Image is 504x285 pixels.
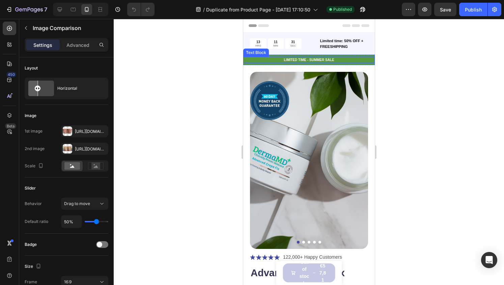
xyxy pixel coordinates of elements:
span: Drag to move [64,201,90,206]
div: Beta [5,123,16,129]
button: Dot [75,222,78,225]
p: Settings [33,41,52,49]
div: 13 [12,21,18,25]
div: 11 [30,21,35,25]
div: Slider [25,185,36,191]
p: HRS [12,25,18,29]
div: [URL][DOMAIN_NAME] [75,146,107,152]
button: Dot [64,222,67,225]
span: 16:9 [64,279,72,284]
iframe: Design area [243,19,375,285]
button: Dot [70,222,73,225]
div: Layout [25,65,38,71]
div: Undo/Redo [127,3,155,16]
div: €57,81 [75,243,84,265]
button: Drag to move [61,198,108,210]
div: 450 [6,72,16,77]
button: Publish [459,3,487,16]
div: Publish [465,6,482,13]
div: Out of stock [55,240,67,268]
span: Published [333,6,352,12]
p: Advanced [66,41,89,49]
div: 1st image [25,128,43,134]
div: Size [25,262,43,271]
div: 31 [47,21,53,25]
div: Image [25,113,36,119]
span: Duplicate from Product Page - [DATE] 17:10:50 [206,6,310,13]
p: 7 [44,5,47,13]
button: 7 [3,3,50,16]
div: Open Intercom Messenger [481,252,497,268]
p: MIN [30,25,35,29]
p: Image Comparison [33,24,106,32]
div: [URL][DOMAIN_NAME] [75,129,107,135]
div: Badge [25,241,37,248]
p: 122,000+ Happy Customers [40,235,99,242]
div: Behavior [25,201,42,207]
div: Horizontal [57,81,99,96]
div: Scale [25,162,45,171]
button: Dot [54,222,56,225]
div: Frame [25,279,37,285]
p: SEC [47,25,53,29]
div: 2nd image [25,146,45,152]
span: / [203,6,205,13]
div: Default ratio [25,219,48,225]
h1: Advanced Crepe Fix [7,247,125,261]
div: Text Block [1,31,24,37]
button: Save [434,3,456,16]
span: Save [440,7,451,12]
p: LIMITED TIME - SUMMER SALE [1,38,131,44]
button: Dot [59,222,62,225]
p: Limited time: 50% OFF + FREESHIPPING [77,19,124,30]
input: Auto [61,216,82,228]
